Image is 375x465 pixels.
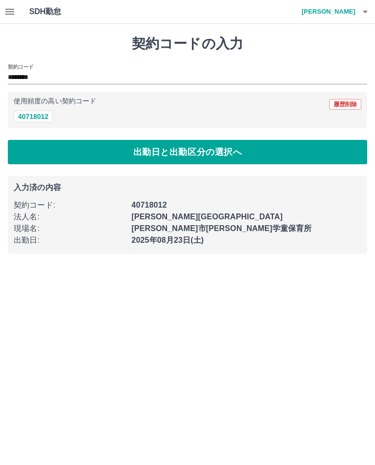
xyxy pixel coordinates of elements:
[329,99,361,110] button: 履歴削除
[131,236,204,244] b: 2025年08月23日(土)
[14,98,96,105] p: 使用頻度の高い契約コード
[14,211,125,223] p: 法人名 :
[8,36,367,52] h1: 契約コードの入力
[131,224,312,232] b: [PERSON_NAME]市[PERSON_NAME]学童保育所
[14,111,53,122] button: 40718012
[14,234,125,246] p: 出勤日 :
[14,199,125,211] p: 契約コード :
[131,213,283,221] b: [PERSON_NAME][GEOGRAPHIC_DATA]
[14,223,125,234] p: 現場名 :
[8,63,34,71] h2: 契約コード
[8,140,367,164] button: 出勤日と出勤区分の選択へ
[14,184,361,192] p: 入力済の内容
[131,201,167,209] b: 40718012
